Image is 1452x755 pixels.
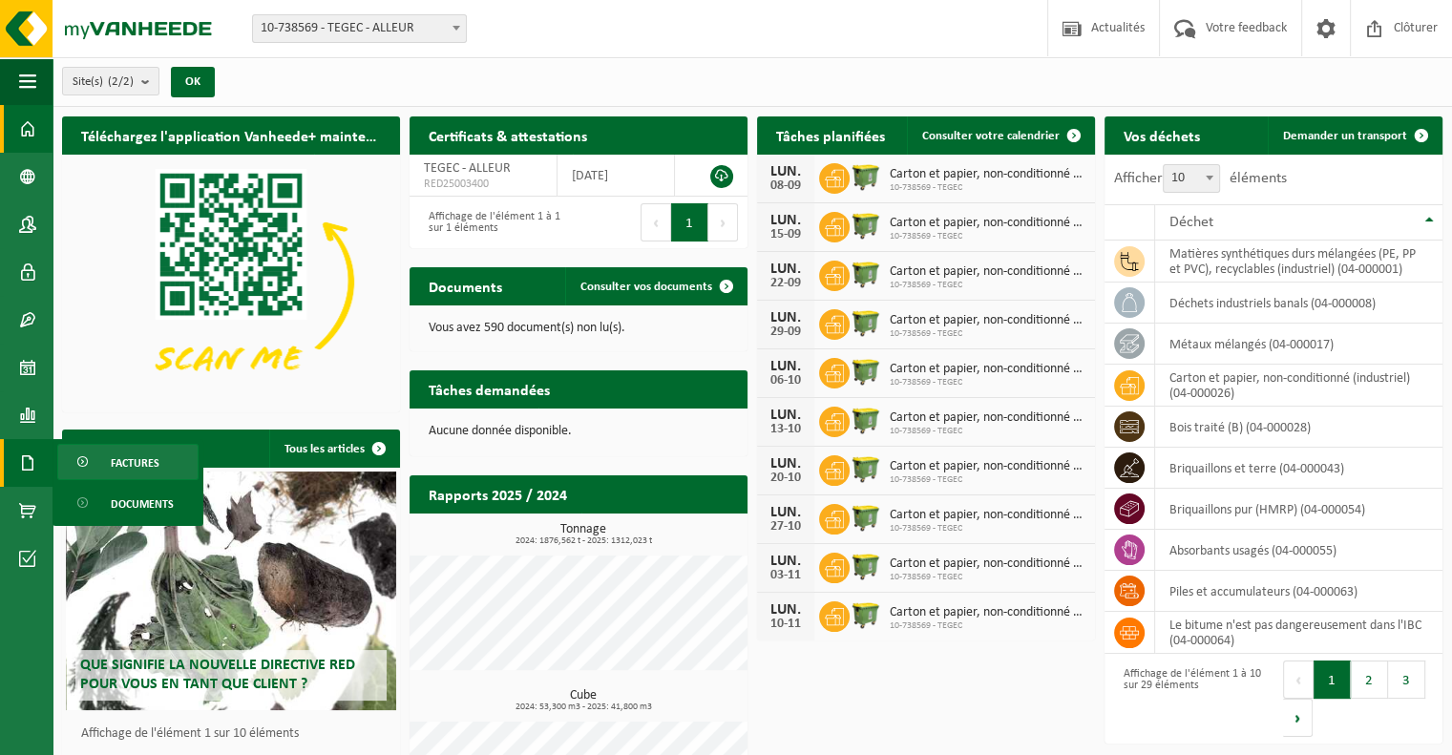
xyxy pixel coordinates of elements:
[111,445,159,481] span: Factures
[565,267,746,305] a: Consulter vos documents
[767,179,805,193] div: 08-09
[171,67,215,97] button: OK
[850,258,882,290] img: WB-1100-HPE-GN-50
[767,310,805,325] div: LUN.
[1351,661,1388,699] button: 2
[890,474,1085,486] span: 10-738569 - TEGEC
[429,425,728,438] p: Aucune donnée disponible.
[850,598,882,631] img: WB-1100-HPE-GN-50
[253,15,466,42] span: 10-738569 - TEGEC - ALLEUR
[890,377,1085,388] span: 10-738569 - TEGEC
[757,116,904,154] h2: Tâches planifiées
[410,370,569,408] h2: Tâches demandées
[66,472,397,710] a: Que signifie la nouvelle directive RED pour vous en tant que client ?
[62,155,400,409] img: Download de VHEPlus App
[111,486,174,522] span: Documents
[419,201,569,243] div: Affichage de l'élément 1 à 1 sur 1 éléments
[767,277,805,290] div: 22-09
[850,452,882,485] img: WB-1100-HPE-GN-50
[767,456,805,472] div: LUN.
[1155,612,1442,654] td: Le bitume n'est pas dangereusement dans l'IBC (04-000064)
[62,67,159,95] button: Site(s)(2/2)
[890,264,1085,280] span: Carton et papier, non-conditionné (industriel)
[890,328,1085,340] span: 10-738569 - TEGEC
[767,213,805,228] div: LUN.
[558,155,675,197] td: [DATE]
[73,68,134,96] span: Site(s)
[1155,324,1442,365] td: métaux mélangés (04-000017)
[1155,283,1442,324] td: déchets industriels banals (04-000008)
[1155,241,1442,283] td: matières synthétiques durs mélangées (PE, PP et PVC), recyclables (industriel) (04-000001)
[671,203,708,241] button: 1
[1314,661,1351,699] button: 1
[1155,407,1442,448] td: bois traité (B) (04-000028)
[1114,659,1264,739] div: Affichage de l'élément 1 à 10 sur 29 éléments
[410,267,521,304] h2: Documents
[1155,530,1442,571] td: absorbants usagés (04-000055)
[1155,365,1442,407] td: carton et papier, non-conditionné (industriel) (04-000026)
[767,408,805,423] div: LUN.
[890,182,1085,194] span: 10-738569 - TEGEC
[890,362,1085,377] span: Carton et papier, non-conditionné (industriel)
[890,556,1085,572] span: Carton et papier, non-conditionné (industriel)
[80,658,355,691] span: Que signifie la nouvelle directive RED pour vous en tant que client ?
[767,228,805,241] div: 15-09
[1283,699,1313,737] button: Next
[108,75,134,88] count: (2/2)
[907,116,1093,155] a: Consulter votre calendrier
[767,520,805,534] div: 27-10
[410,475,586,513] h2: Rapports 2025 / 2024
[1155,448,1442,489] td: briquaillons et terre (04-000043)
[1163,164,1220,193] span: 10
[890,508,1085,523] span: Carton et papier, non-conditionné (industriel)
[850,501,882,534] img: WB-1100-HPE-GN-50
[850,209,882,241] img: WB-1100-HPE-GN-50
[419,703,747,712] span: 2024: 53,300 m3 - 2025: 41,800 m3
[1283,661,1314,699] button: Previous
[850,306,882,339] img: WB-1100-HPE-GN-50
[767,423,805,436] div: 13-10
[850,404,882,436] img: WB-1100-HPE-GN-50
[890,167,1085,182] span: Carton et papier, non-conditionné (industriel)
[708,203,738,241] button: Next
[1155,571,1442,612] td: Piles et accumulateurs (04-000063)
[890,216,1085,231] span: Carton et papier, non-conditionné (industriel)
[890,231,1085,242] span: 10-738569 - TEGEC
[1114,171,1287,186] label: Afficher éléments
[1268,116,1441,155] a: Demander un transport
[62,116,400,154] h2: Téléchargez l'application Vanheede+ maintenant!
[641,203,671,241] button: Previous
[890,572,1085,583] span: 10-738569 - TEGEC
[1164,165,1219,192] span: 10
[890,605,1085,620] span: Carton et papier, non-conditionné (industriel)
[429,322,728,335] p: Vous avez 590 document(s) non lu(s).
[767,262,805,277] div: LUN.
[890,313,1085,328] span: Carton et papier, non-conditionné (industriel)
[419,689,747,712] h3: Cube
[1283,130,1407,142] span: Demander un transport
[850,550,882,582] img: WB-1100-HPE-GN-50
[419,536,747,546] span: 2024: 1876,562 t - 2025: 1312,023 t
[1155,489,1442,530] td: briquaillons pur (HMRP) (04-000054)
[850,160,882,193] img: WB-1100-HPE-GN-50
[767,618,805,631] div: 10-11
[767,602,805,618] div: LUN.
[890,410,1085,426] span: Carton et papier, non-conditionné (industriel)
[581,513,746,551] a: Consulter les rapports
[580,281,712,293] span: Consulter vos documents
[890,280,1085,291] span: 10-738569 - TEGEC
[62,430,165,467] h2: Actualités
[767,554,805,569] div: LUN.
[419,523,747,546] h3: Tonnage
[767,505,805,520] div: LUN.
[767,472,805,485] div: 20-10
[1388,661,1425,699] button: 3
[767,359,805,374] div: LUN.
[81,727,390,741] p: Affichage de l'élément 1 sur 10 éléments
[410,116,606,154] h2: Certificats & attestations
[1105,116,1219,154] h2: Vos déchets
[767,569,805,582] div: 03-11
[890,620,1085,632] span: 10-738569 - TEGEC
[890,426,1085,437] span: 10-738569 - TEGEC
[252,14,467,43] span: 10-738569 - TEGEC - ALLEUR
